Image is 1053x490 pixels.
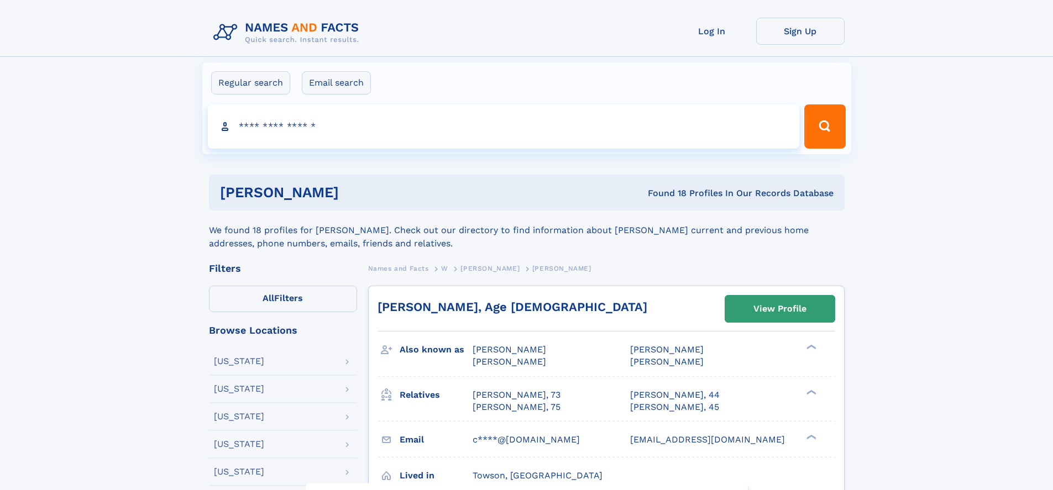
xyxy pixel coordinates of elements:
[214,384,264,393] div: [US_STATE]
[209,264,357,273] div: Filters
[214,412,264,421] div: [US_STATE]
[368,261,429,275] a: Names and Facts
[400,386,473,404] h3: Relatives
[753,296,806,322] div: View Profile
[493,187,834,199] div: Found 18 Profiles In Our Records Database
[441,261,448,275] a: W
[473,389,560,401] a: [PERSON_NAME], 73
[804,344,817,351] div: ❯
[630,344,704,355] span: [PERSON_NAME]
[209,286,357,312] label: Filters
[630,389,720,401] a: [PERSON_NAME], 44
[630,434,785,445] span: [EMAIL_ADDRESS][DOMAIN_NAME]
[209,210,845,250] div: We found 18 profiles for [PERSON_NAME]. Check out our directory to find information about [PERSON...
[460,261,520,275] a: [PERSON_NAME]
[441,265,448,272] span: W
[211,71,290,94] label: Regular search
[630,356,704,367] span: [PERSON_NAME]
[220,186,494,199] h1: [PERSON_NAME]
[473,470,603,481] span: Towson, [GEOGRAPHIC_DATA]
[630,401,719,413] a: [PERSON_NAME], 45
[214,467,264,476] div: [US_STATE]
[400,340,473,359] h3: Also known as
[473,401,560,413] a: [PERSON_NAME], 75
[460,265,520,272] span: [PERSON_NAME]
[756,18,845,45] a: Sign Up
[209,325,357,335] div: Browse Locations
[214,357,264,366] div: [US_STATE]
[532,265,591,272] span: [PERSON_NAME]
[473,344,546,355] span: [PERSON_NAME]
[668,18,756,45] a: Log In
[473,356,546,367] span: [PERSON_NAME]
[378,300,647,314] a: [PERSON_NAME], Age [DEMOGRAPHIC_DATA]
[804,388,817,396] div: ❯
[400,430,473,449] h3: Email
[208,104,800,149] input: search input
[400,466,473,485] h3: Lived in
[725,296,835,322] a: View Profile
[214,440,264,449] div: [US_STATE]
[209,18,368,48] img: Logo Names and Facts
[302,71,371,94] label: Email search
[804,104,845,149] button: Search Button
[263,293,274,303] span: All
[804,433,817,440] div: ❯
